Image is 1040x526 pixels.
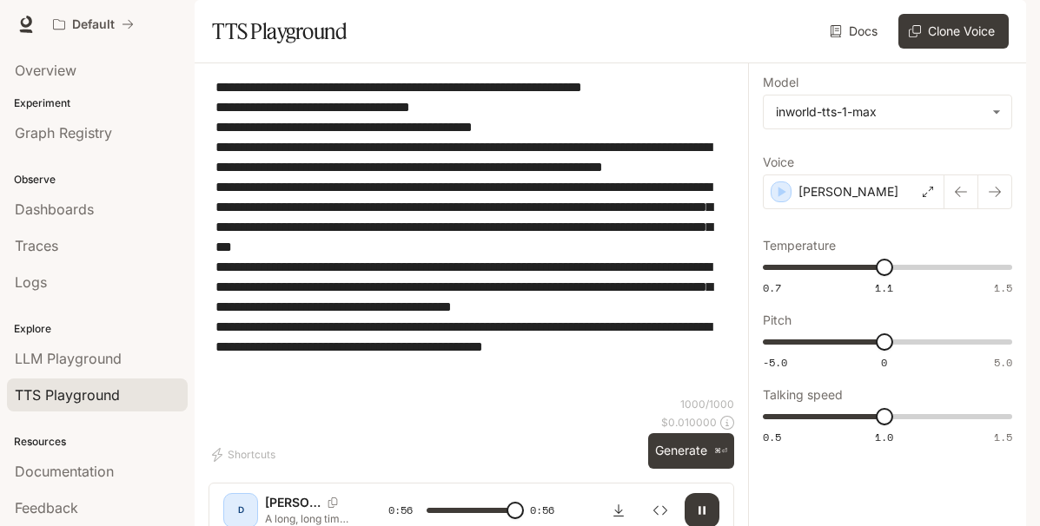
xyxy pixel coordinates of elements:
a: Docs [826,14,884,49]
span: 1.1 [875,280,893,295]
div: D [227,496,255,524]
h1: TTS Playground [212,14,347,49]
p: [PERSON_NAME] [265,494,321,511]
button: Shortcuts [209,441,282,469]
p: [PERSON_NAME] [798,183,898,201]
button: Clone Voice [898,14,1009,49]
p: Voice [763,156,794,168]
span: 5.0 [994,355,1012,370]
span: 0.5 [763,430,781,444]
span: 0:56 [388,502,413,519]
p: Pitch [763,314,792,326]
span: 1.5 [994,430,1012,444]
p: Temperature [763,240,836,252]
p: ⌘⏎ [714,446,727,457]
div: inworld-tts-1-max [776,103,984,121]
div: inworld-tts-1-max [764,95,1011,128]
span: 0.7 [763,280,781,295]
p: $ 0.010000 [661,415,717,430]
p: Default [72,17,115,32]
span: 0 [881,355,887,370]
p: Model [763,76,798,89]
button: Generate⌘⏎ [648,433,734,469]
button: Copy Voice ID [321,497,345,508]
span: 1.0 [875,430,893,444]
span: -5.0 [763,355,787,370]
p: A long, long time ago, before the world was made, there were two gods. One was Apsu, the [DEMOGRA... [265,511,348,526]
button: All workspaces [45,7,142,42]
p: Talking speed [763,389,843,401]
span: 1.5 [994,280,1012,295]
span: 0:56 [530,502,554,519]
